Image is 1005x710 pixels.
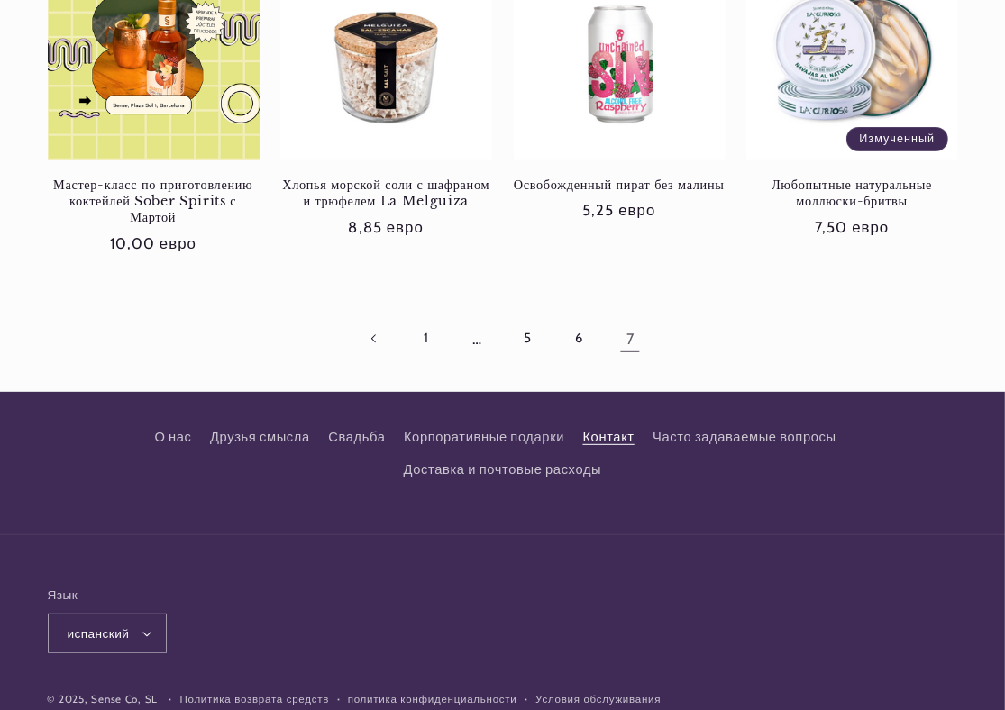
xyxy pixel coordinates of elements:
a: Освобожденный пират без малины [514,177,726,193]
a: Любопытные натуральные моллюски-бритвы [746,177,958,210]
a: Друзья смысла [210,421,310,453]
nav: Пагинация [48,318,958,360]
button: испанский [48,614,168,653]
font: Контакт [583,429,635,445]
font: © 2025, Sense Co, SL [48,693,159,705]
a: Контакт [583,421,635,453]
a: Страница 7 [609,318,651,360]
font: Часто задаваемые вопросы [653,429,836,445]
font: Друзья смысла [210,429,310,445]
font: 5 [525,330,533,346]
a: Корпоративные подарки [404,421,564,453]
a: Условия обслуживания [535,691,661,708]
a: Часто задаваемые вопросы [653,421,836,453]
font: 6 [575,330,583,346]
a: Политика возврата средств [179,691,329,708]
font: О нас [154,429,191,445]
font: 7 [626,330,635,348]
font: Корпоративные подарки [404,429,564,445]
font: испанский [68,626,130,641]
a: политика конфиденциальности [348,691,517,708]
font: Условия обслуживания [535,693,661,705]
a: Страница 6 [558,318,599,360]
a: Страница 1 [405,318,446,360]
a: Свадьба [328,421,385,453]
font: Язык [48,587,78,602]
font: Доставка и почтовые расходы [404,461,602,478]
a: Хлопья морской соли с шафраном и трюфелем La Melguiza [280,177,492,210]
font: политика конфиденциальности [348,693,517,705]
a: Предыдущая страница [354,318,396,360]
a: Доставка и почтовые расходы [404,454,602,487]
a: Страница 5 [507,318,549,360]
font: Политика возврата средств [179,693,329,705]
font: Свадьба [328,429,385,445]
a: Мастер-класс по приготовлению коктейлей Sober Spirits с Мартой [48,177,260,226]
a: О нас [154,426,191,454]
font: … [472,330,482,348]
font: 1 [424,330,429,346]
